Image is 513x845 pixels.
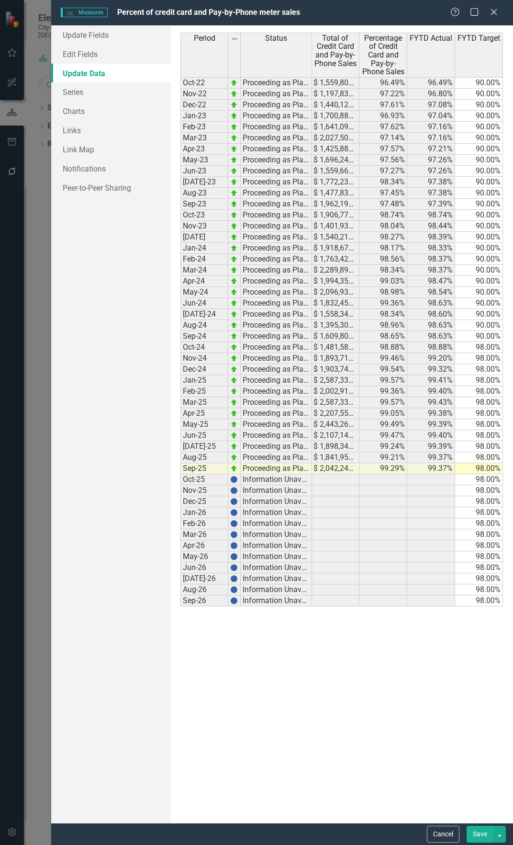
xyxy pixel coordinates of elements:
td: 98.00% [455,551,503,562]
img: zOikAAAAAElFTkSuQmCC [230,156,238,164]
td: Nov-22 [180,89,228,100]
a: Link Map [51,140,171,159]
td: Proceeding as Planned [241,122,312,133]
td: Jan-24 [180,243,228,254]
td: 90.00% [455,89,503,100]
td: Proceeding as Planned [241,452,312,463]
td: Information Unavailable [241,540,312,551]
td: $ 2,096,935.00 [312,287,359,298]
td: 98.88% [359,342,407,353]
td: 98.63% [407,331,455,342]
td: 98.44% [407,221,455,232]
td: $ 2,207,550.00 [312,408,359,419]
td: $ 2,587,335.00 [312,397,359,408]
td: 98.33% [407,243,455,254]
td: 97.48% [359,199,407,210]
td: Jun-25 [180,430,228,441]
td: Proceeding as Planned [241,375,312,386]
td: 90.00% [455,111,503,122]
td: Proceeding as Planned [241,331,312,342]
td: Proceeding as Planned [241,133,312,144]
td: 97.08% [407,100,455,111]
td: 99.38% [407,408,455,419]
img: zOikAAAAAElFTkSuQmCC [230,123,238,131]
td: 98.17% [359,243,407,254]
td: 99.57% [359,375,407,386]
td: Mar-24 [180,265,228,276]
td: Feb-23 [180,122,228,133]
img: BgCOk07PiH71IgAAAABJRU5ErkJggg== [230,476,238,483]
td: $ 2,002,910.00 [312,386,359,397]
td: Aug-23 [180,188,228,199]
td: 90.00% [455,166,503,177]
td: Apr-25 [180,408,228,419]
td: 96.49% [407,77,455,89]
td: 98.37% [407,265,455,276]
td: 97.26% [407,155,455,166]
td: 97.27% [359,166,407,177]
td: 98.39% [407,232,455,243]
img: zOikAAAAAElFTkSuQmCC [230,388,238,395]
a: Update Fields [51,25,171,45]
td: Sep-25 [180,463,228,474]
td: 98.63% [407,320,455,331]
td: Proceeding as Planned [241,243,312,254]
td: Oct-22 [180,77,228,89]
td: Proceeding as Planned [241,199,312,210]
td: 97.57% [359,144,407,155]
td: [DATE]-24 [180,309,228,320]
td: 99.40% [407,386,455,397]
td: 99.46% [359,353,407,364]
td: 90.00% [455,298,503,309]
img: BgCOk07PiH71IgAAAABJRU5ErkJggg== [230,509,238,516]
td: Oct-25 [180,474,228,485]
td: Proceeding as Planned [241,364,312,375]
td: 90.00% [455,155,503,166]
td: 98.00% [455,518,503,529]
td: 98.00% [455,562,503,573]
img: zOikAAAAAElFTkSuQmCC [230,365,238,373]
td: 98.00% [455,419,503,430]
td: 97.56% [359,155,407,166]
td: Proceeding as Planned [241,309,312,320]
td: Jun-24 [180,298,228,309]
td: Proceeding as Planned [241,441,312,452]
td: $ 2,587,335.00 [312,375,359,386]
a: Series [51,82,171,102]
td: $ 1,481,584.35 [312,342,359,353]
td: 98.00% [455,463,503,474]
td: Information Unavailable [241,562,312,573]
td: $ 1,763,425.00 [312,254,359,265]
td: 99.37% [407,463,455,474]
img: zOikAAAAAElFTkSuQmCC [230,410,238,417]
img: zOikAAAAAElFTkSuQmCC [230,399,238,406]
td: Apr-26 [180,540,228,551]
td: Mar-25 [180,397,228,408]
td: Proceeding as Planned [241,77,312,89]
td: 98.37% [407,254,455,265]
td: May-23 [180,155,228,166]
td: Feb-25 [180,386,228,397]
td: 98.60% [407,309,455,320]
img: BgCOk07PiH71IgAAAABJRU5ErkJggg== [230,498,238,505]
td: 90.00% [455,210,503,221]
td: 99.21% [359,452,407,463]
td: Jan-23 [180,111,228,122]
td: Feb-24 [180,254,228,265]
td: Proceeding as Planned [241,408,312,419]
img: zOikAAAAAElFTkSuQmCC [230,200,238,208]
img: zOikAAAAAElFTkSuQmCC [230,465,238,472]
img: zOikAAAAAElFTkSuQmCC [230,178,238,186]
td: 98.00% [455,529,503,540]
td: $ 2,289,891.00 [312,265,359,276]
td: $ 1,197,833.04 [312,89,359,100]
td: May-24 [180,287,228,298]
img: zOikAAAAAElFTkSuQmCC [230,277,238,285]
td: Proceeding as Planned [241,144,312,155]
td: Jan-25 [180,375,228,386]
td: Information Unavailable [241,496,312,507]
img: zOikAAAAAElFTkSuQmCC [230,377,238,384]
td: [DATE] [180,232,228,243]
td: $ 1,401,931.00 [312,221,359,232]
td: $ 1,425,881.00 [312,144,359,155]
